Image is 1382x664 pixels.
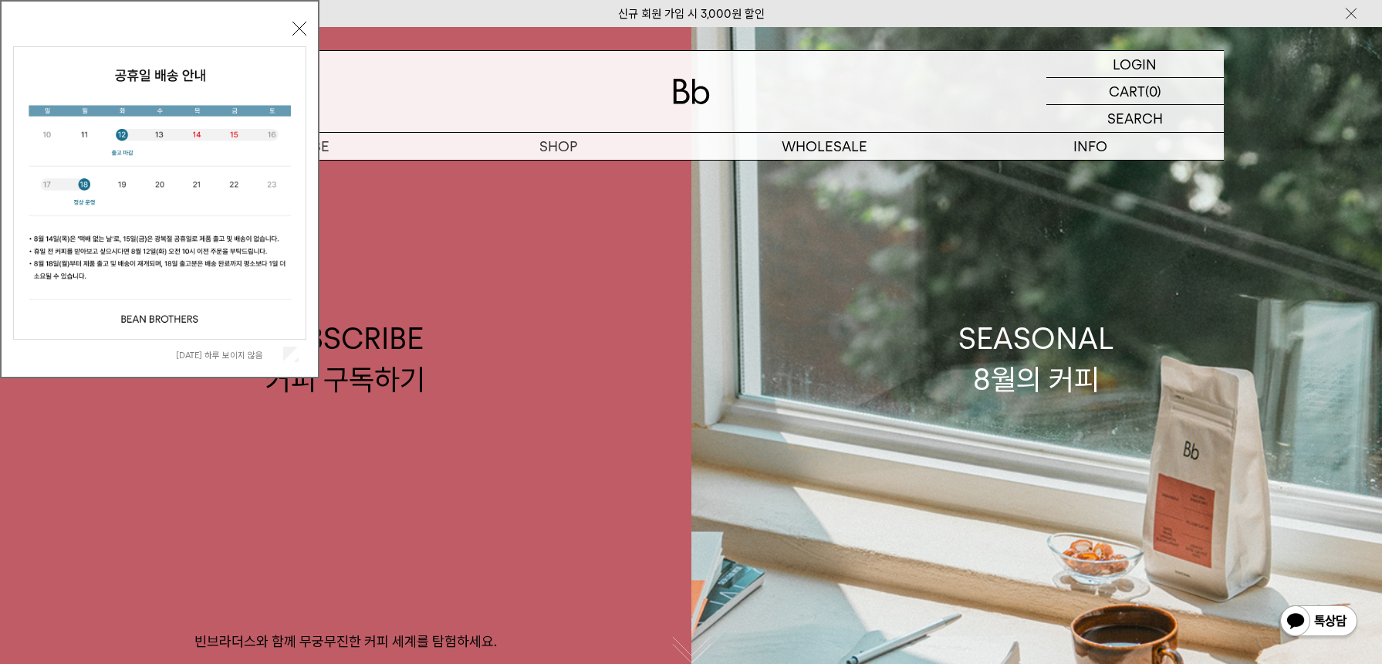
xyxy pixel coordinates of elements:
p: (0) [1145,78,1161,104]
img: 카카오톡 채널 1:1 채팅 버튼 [1279,604,1359,641]
p: SEARCH [1107,105,1163,132]
label: [DATE] 하루 보이지 않음 [176,350,280,361]
a: SHOP [425,133,691,160]
p: LOGIN [1113,51,1157,77]
img: cb63d4bbb2e6550c365f227fdc69b27f_113810.jpg [14,47,306,339]
img: 로고 [673,79,710,104]
div: SUBSCRIBE 커피 구독하기 [265,318,425,400]
a: 신규 회원 가입 시 3,000원 할인 [618,7,765,21]
p: CART [1109,78,1145,104]
p: WHOLESALE [691,133,958,160]
p: INFO [958,133,1224,160]
button: 닫기 [292,22,306,36]
a: LOGIN [1046,51,1224,78]
div: SEASONAL 8월의 커피 [958,318,1114,400]
a: CART (0) [1046,78,1224,105]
